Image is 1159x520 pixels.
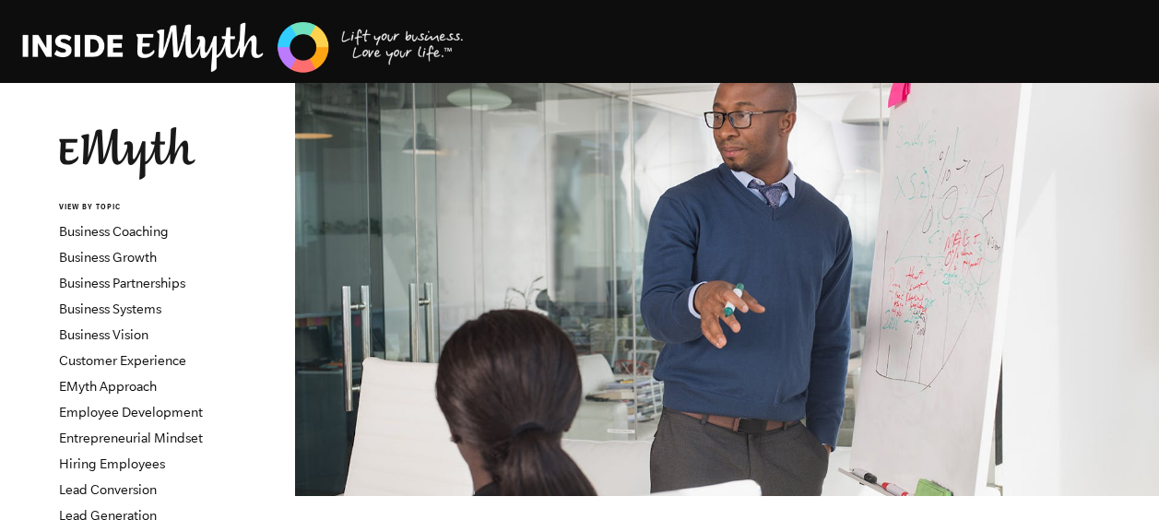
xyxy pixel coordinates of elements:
a: Customer Experience [59,353,186,368]
a: Hiring Employees [59,456,165,471]
img: EMyth Business Coaching [22,19,465,76]
a: Business Growth [59,250,157,265]
a: Business Partnerships [59,276,185,290]
iframe: Chat Widget [1067,431,1159,520]
a: Business Coaching [59,224,169,239]
a: Business Vision [59,327,148,342]
a: Entrepreneurial Mindset [59,431,203,445]
img: EMyth [59,127,195,180]
a: EMyth Approach [59,379,157,394]
a: Business Systems [59,301,161,316]
a: Employee Development [59,405,203,420]
a: Lead Conversion [59,482,157,497]
h6: VIEW BY TOPIC [59,202,281,214]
